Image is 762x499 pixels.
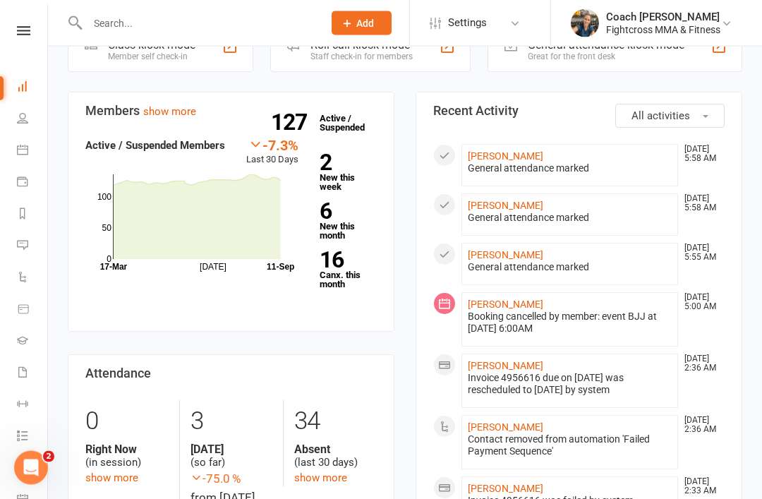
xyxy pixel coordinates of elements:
a: show more [143,106,196,119]
iframe: Intercom live chat [14,451,48,485]
a: [PERSON_NAME] [468,299,543,311]
time: [DATE] 5:58 AM [677,145,724,164]
div: (last 30 days) [294,443,377,470]
time: [DATE] 5:55 AM [677,244,724,263]
a: [PERSON_NAME] [468,200,543,212]
strong: 6 [320,201,371,222]
a: Product Sales [17,294,49,326]
strong: Absent [294,443,377,457]
div: Booking cancelled by member: event BJJ at [DATE] 6:00AM [468,311,672,335]
a: [PERSON_NAME] [468,483,543,495]
div: 0 [85,401,169,443]
strong: 2 [320,152,371,174]
div: Fightcross MMA & Fitness [606,23,720,36]
a: 2New this week [320,152,377,192]
span: -75.0 % [190,470,273,489]
div: -7.3% [246,138,298,153]
a: People [17,104,49,136]
strong: [DATE] [190,443,273,457]
a: [PERSON_NAME] [468,250,543,261]
strong: Active / Suspended Members [85,140,225,152]
strong: Right Now [85,443,169,457]
button: All activities [615,104,725,128]
div: General attendance marked [468,163,672,175]
div: 3 [190,401,273,443]
a: [PERSON_NAME] [468,422,543,433]
strong: 127 [271,112,313,133]
h3: Members [85,104,377,119]
div: Member self check-in [108,52,195,62]
time: [DATE] 5:00 AM [677,294,724,312]
img: thumb_image1623694743.png [571,9,599,37]
div: 34 [294,401,377,443]
a: [PERSON_NAME] [468,361,543,372]
div: Last 30 Days [246,138,298,168]
a: 6New this month [320,201,377,241]
input: Search... [83,13,313,33]
div: Invoice 4956616 due on [DATE] was rescheduled to [DATE] by system [468,373,672,397]
time: [DATE] 2:36 AM [677,355,724,373]
div: Coach [PERSON_NAME] [606,11,720,23]
div: Staff check-in for members [310,52,413,62]
button: Add [332,11,392,35]
span: Add [356,18,374,29]
a: show more [294,472,347,485]
strong: 16 [320,250,371,271]
div: (in session) [85,443,169,470]
time: [DATE] 2:33 AM [677,478,724,496]
a: [PERSON_NAME] [468,151,543,162]
span: All activities [631,110,690,123]
span: 2 [43,451,54,462]
div: Contact removed from automation 'Failed Payment Sequence' [468,434,672,458]
a: 127Active / Suspended [313,104,375,143]
div: (so far) [190,443,273,470]
time: [DATE] 2:36 AM [677,416,724,435]
a: Payments [17,167,49,199]
div: General attendance marked [468,262,672,274]
a: show more [85,472,138,485]
a: Dashboard [17,72,49,104]
a: Calendar [17,136,49,167]
h3: Recent Activity [433,104,725,119]
div: General attendance marked [468,212,672,224]
a: Reports [17,199,49,231]
span: Settings [448,7,487,39]
h3: Attendance [85,367,377,381]
div: Great for the front desk [528,52,684,62]
time: [DATE] 5:58 AM [677,195,724,213]
a: 16Canx. this month [320,250,377,289]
